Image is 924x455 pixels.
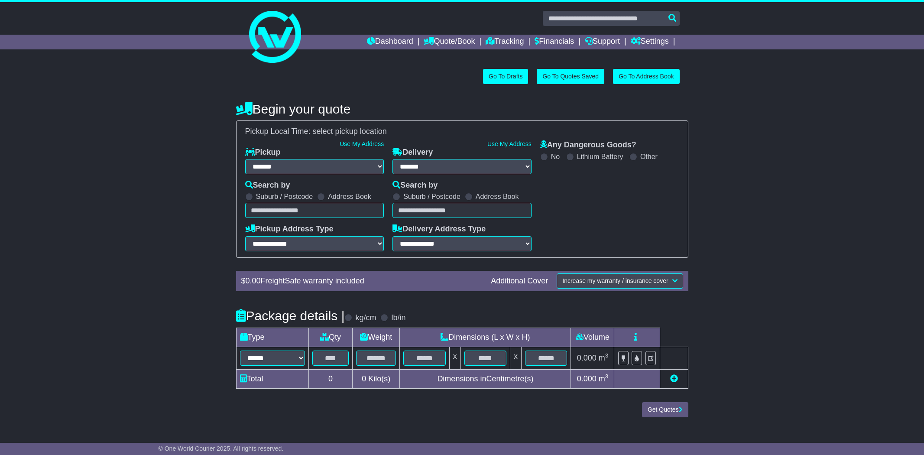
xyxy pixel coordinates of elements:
[424,35,475,49] a: Quote/Book
[400,370,571,389] td: Dimensions in Centimetre(s)
[236,102,688,116] h4: Begin your quote
[159,445,284,452] span: © One World Courier 2025. All rights reserved.
[245,224,334,234] label: Pickup Address Type
[605,352,609,359] sup: 3
[613,69,679,84] a: Go To Address Book
[571,328,614,347] td: Volume
[403,192,460,201] label: Suburb / Postcode
[577,354,597,362] span: 0.000
[313,127,387,136] span: select pickup location
[562,277,668,284] span: Increase my warranty / insurance cover
[605,373,609,380] sup: 3
[328,192,371,201] label: Address Book
[392,181,438,190] label: Search by
[392,224,486,234] label: Delivery Address Type
[245,181,290,190] label: Search by
[353,370,400,389] td: Kilo(s)
[256,192,313,201] label: Suburb / Postcode
[449,347,460,369] td: x
[362,374,366,383] span: 0
[483,69,528,84] a: Go To Drafts
[510,347,522,369] td: x
[557,273,683,289] button: Increase my warranty / insurance cover
[631,35,669,49] a: Settings
[642,402,688,417] button: Get Quotes
[236,309,345,323] h4: Package details |
[577,153,623,161] label: Lithium Battery
[577,374,597,383] span: 0.000
[340,140,384,147] a: Use My Address
[551,153,560,161] label: No
[236,370,308,389] td: Total
[640,153,658,161] label: Other
[367,35,413,49] a: Dashboard
[599,354,609,362] span: m
[308,328,353,347] td: Qty
[392,148,433,157] label: Delivery
[537,69,604,84] a: Go To Quotes Saved
[391,313,405,323] label: lb/in
[599,374,609,383] span: m
[353,328,400,347] td: Weight
[400,328,571,347] td: Dimensions (L x W x H)
[245,148,281,157] label: Pickup
[670,374,678,383] a: Add new item
[246,276,261,285] span: 0.00
[487,140,532,147] a: Use My Address
[308,370,353,389] td: 0
[540,140,636,150] label: Any Dangerous Goods?
[237,276,487,286] div: $ FreightSafe warranty included
[236,328,308,347] td: Type
[241,127,684,136] div: Pickup Local Time:
[535,35,574,49] a: Financials
[486,35,524,49] a: Tracking
[585,35,620,49] a: Support
[476,192,519,201] label: Address Book
[486,276,552,286] div: Additional Cover
[355,313,376,323] label: kg/cm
